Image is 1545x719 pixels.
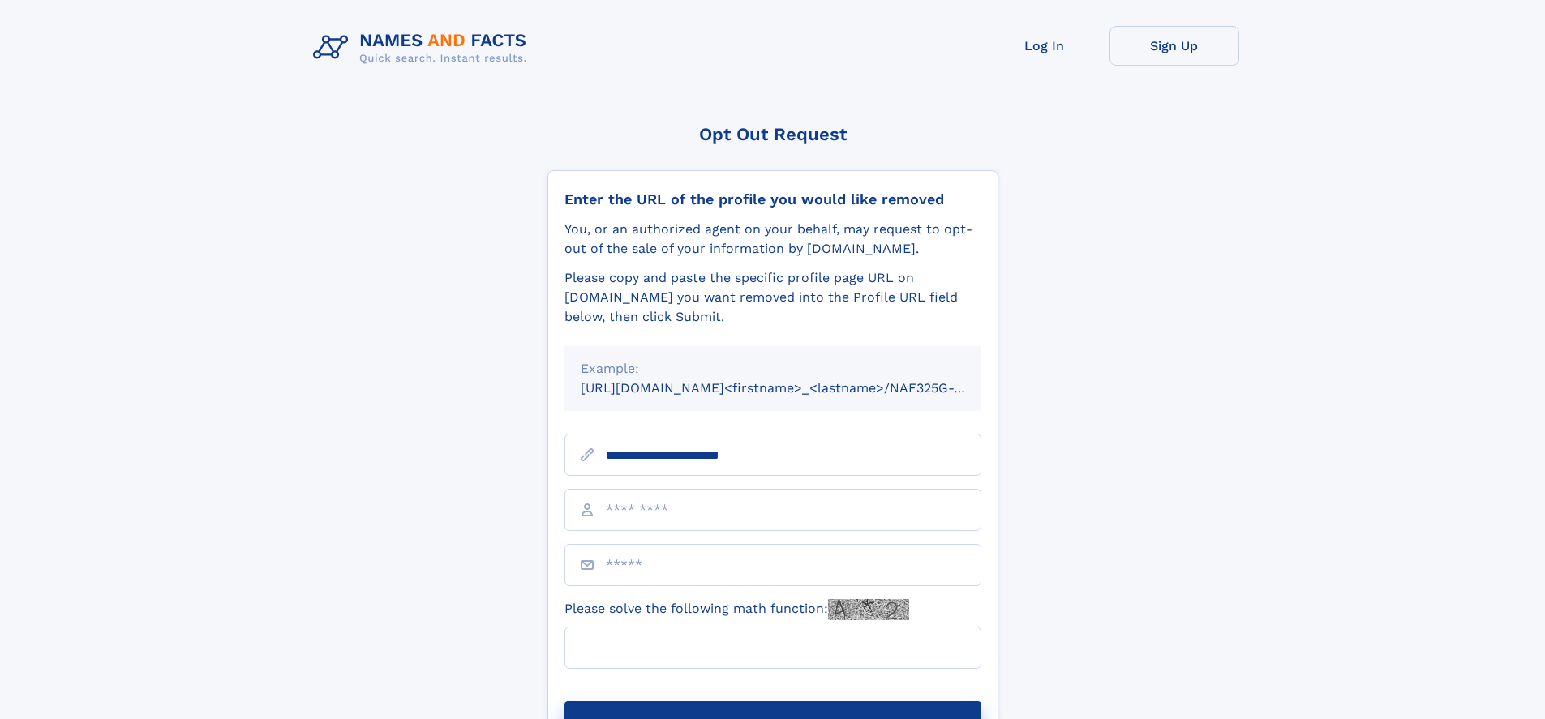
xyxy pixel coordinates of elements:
div: Enter the URL of the profile you would like removed [564,190,981,208]
small: [URL][DOMAIN_NAME]<firstname>_<lastname>/NAF325G-xxxxxxxx [581,380,1012,396]
div: Example: [581,359,965,379]
label: Please solve the following math function: [564,599,909,620]
a: Sign Up [1109,26,1239,66]
div: Opt Out Request [547,124,998,144]
a: Log In [980,26,1109,66]
div: You, or an authorized agent on your behalf, may request to opt-out of the sale of your informatio... [564,220,981,259]
div: Please copy and paste the specific profile page URL on [DOMAIN_NAME] you want removed into the Pr... [564,268,981,327]
img: Logo Names and Facts [307,26,540,70]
